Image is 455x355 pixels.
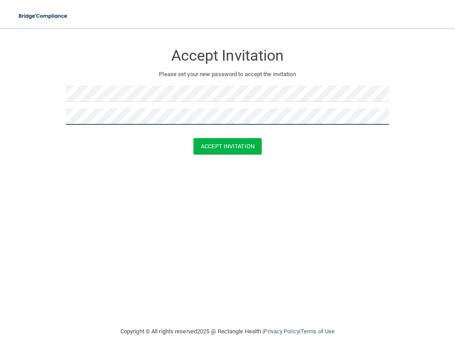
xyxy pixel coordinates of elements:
p: Please set your new password to accept the invitation [73,69,382,80]
a: Privacy Policy [264,328,299,335]
a: Terms of Use [301,328,335,335]
h3: Accept Invitation [66,47,389,64]
button: Accept Invitation [193,138,262,154]
img: bridge_compliance_login_screen.278c3ca4.svg [13,7,73,25]
iframe: Drift Widget Chat Controller [302,292,444,328]
div: Copyright © All rights reserved 2025 @ Rectangle Health | | [66,317,389,346]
